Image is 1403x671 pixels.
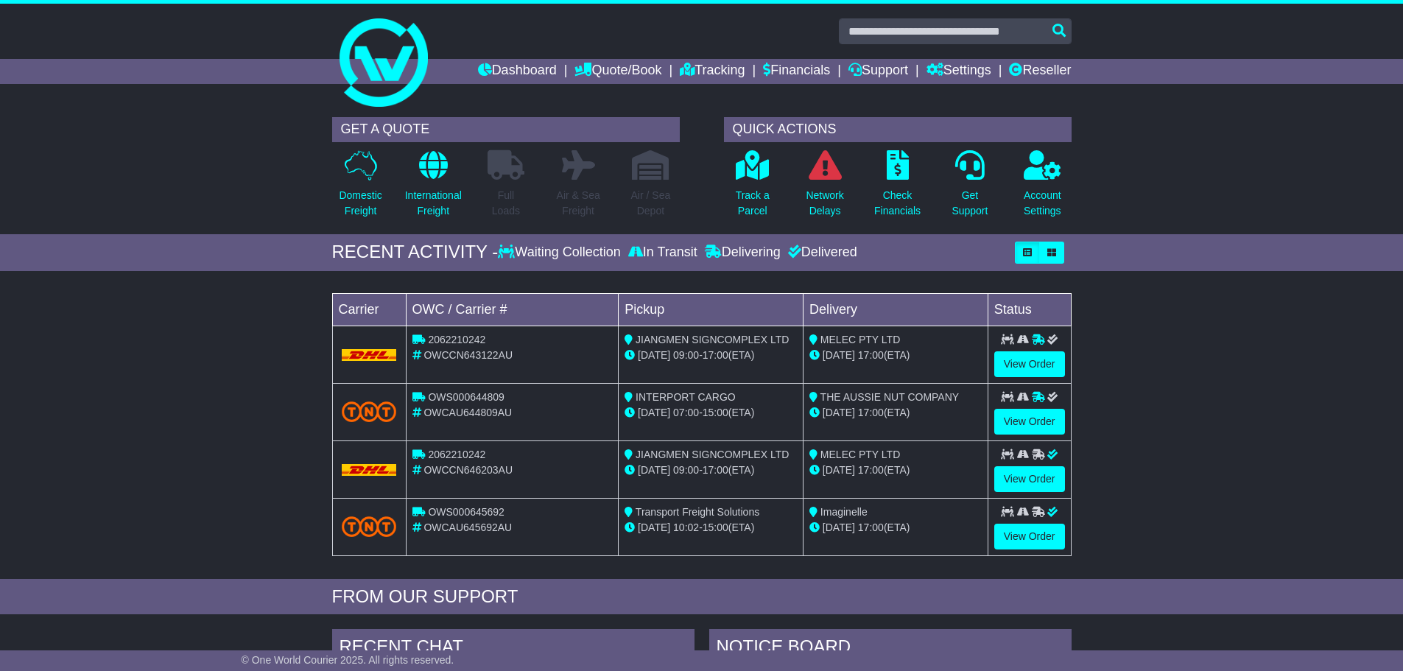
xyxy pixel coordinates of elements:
[680,59,745,84] a: Tracking
[428,334,485,345] span: 2062210242
[673,349,699,361] span: 09:00
[625,520,797,535] div: - (ETA)
[428,391,504,403] span: OWS000644809
[858,349,884,361] span: 17:00
[574,59,661,84] a: Quote/Book
[342,464,397,476] img: DHL.png
[404,150,463,227] a: InternationalFreight
[488,188,524,219] p: Full Loads
[820,449,900,460] span: MELEC PTY LTD
[823,521,855,533] span: [DATE]
[636,449,789,460] span: JIANGMEN SIGNCOMPLEX LTD
[625,245,701,261] div: In Transit
[735,150,770,227] a: Track aParcel
[703,349,728,361] span: 17:00
[342,401,397,421] img: TNT_Domestic.png
[625,405,797,421] div: - (ETA)
[638,349,670,361] span: [DATE]
[673,521,699,533] span: 10:02
[638,407,670,418] span: [DATE]
[625,463,797,478] div: - (ETA)
[638,464,670,476] span: [DATE]
[858,464,884,476] span: 17:00
[338,150,382,227] a: DomesticFreight
[625,348,797,363] div: - (ETA)
[342,349,397,361] img: DHL.png
[951,150,988,227] a: GetSupport
[809,463,982,478] div: (ETA)
[332,117,680,142] div: GET A QUOTE
[673,407,699,418] span: 07:00
[332,242,499,263] div: RECENT ACTIVITY -
[428,449,485,460] span: 2062210242
[673,464,699,476] span: 09:00
[557,188,600,219] p: Air & Sea Freight
[820,334,900,345] span: MELEC PTY LTD
[703,521,728,533] span: 15:00
[478,59,557,84] a: Dashboard
[332,629,695,669] div: RECENT CHAT
[406,293,619,326] td: OWC / Carrier #
[703,407,728,418] span: 15:00
[736,188,770,219] p: Track a Parcel
[763,59,830,84] a: Financials
[636,334,789,345] span: JIANGMEN SIGNCOMPLEX LTD
[994,409,1065,435] a: View Order
[423,464,513,476] span: OWCCN646203AU
[242,654,454,666] span: © One World Courier 2025. All rights reserved.
[988,293,1071,326] td: Status
[703,464,728,476] span: 17:00
[498,245,624,261] div: Waiting Collection
[823,407,855,418] span: [DATE]
[994,524,1065,549] a: View Order
[873,150,921,227] a: CheckFinancials
[805,150,844,227] a: NetworkDelays
[806,188,843,219] p: Network Delays
[631,188,671,219] p: Air / Sea Depot
[709,629,1072,669] div: NOTICE BOARD
[1009,59,1071,84] a: Reseller
[339,188,381,219] p: Domestic Freight
[342,516,397,536] img: TNT_Domestic.png
[858,407,884,418] span: 17:00
[724,117,1072,142] div: QUICK ACTIONS
[994,351,1065,377] a: View Order
[820,391,960,403] span: THE AUSSIE NUT COMPANY
[423,407,512,418] span: OWCAU644809AU
[823,464,855,476] span: [DATE]
[332,293,406,326] td: Carrier
[636,506,759,518] span: Transport Freight Solutions
[405,188,462,219] p: International Freight
[423,521,512,533] span: OWCAU645692AU
[803,293,988,326] td: Delivery
[823,349,855,361] span: [DATE]
[858,521,884,533] span: 17:00
[848,59,908,84] a: Support
[809,520,982,535] div: (ETA)
[636,391,736,403] span: INTERPORT CARGO
[820,506,868,518] span: Imaginelle
[809,348,982,363] div: (ETA)
[1024,188,1061,219] p: Account Settings
[423,349,513,361] span: OWCCN643122AU
[619,293,804,326] td: Pickup
[952,188,988,219] p: Get Support
[994,466,1065,492] a: View Order
[1023,150,1062,227] a: AccountSettings
[428,506,504,518] span: OWS000645692
[874,188,921,219] p: Check Financials
[784,245,857,261] div: Delivered
[332,586,1072,608] div: FROM OUR SUPPORT
[809,405,982,421] div: (ETA)
[701,245,784,261] div: Delivering
[926,59,991,84] a: Settings
[638,521,670,533] span: [DATE]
